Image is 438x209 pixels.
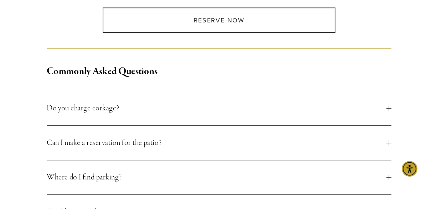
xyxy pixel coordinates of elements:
button: Can I make a reservation for the patio? [47,126,391,160]
button: Do you charge corkage? [47,91,391,125]
span: Where do I find parking? [47,171,386,184]
button: Where do I find parking? [47,160,391,194]
div: Accessibility Menu [402,161,417,177]
span: Do you charge corkage? [47,102,386,115]
h2: Commonly Asked Questions [47,64,391,79]
span: Can I make a reservation for the patio? [47,136,386,149]
a: Reserve Now [103,7,335,33]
